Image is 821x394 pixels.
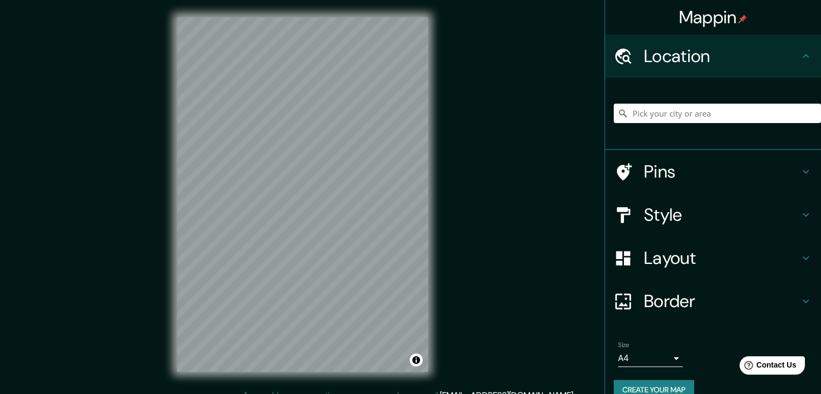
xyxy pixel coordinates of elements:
h4: Border [644,290,799,312]
h4: Pins [644,161,799,182]
iframe: Help widget launcher [725,352,809,382]
div: Layout [605,236,821,280]
canvas: Map [177,17,428,372]
label: Size [618,341,629,350]
div: Pins [605,150,821,193]
input: Pick your city or area [614,104,821,123]
h4: Layout [644,247,799,269]
h4: Style [644,204,799,226]
h4: Location [644,45,799,67]
img: pin-icon.png [738,15,747,23]
div: Style [605,193,821,236]
div: Border [605,280,821,323]
h4: Mappin [679,6,748,28]
div: A4 [618,350,683,367]
div: Location [605,35,821,78]
button: Toggle attribution [410,354,423,366]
